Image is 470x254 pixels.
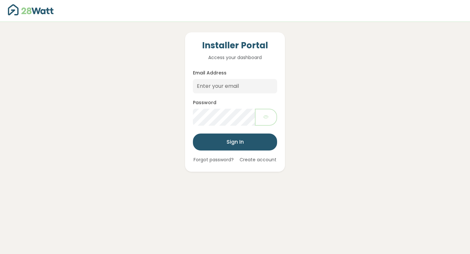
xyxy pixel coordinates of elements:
label: Password [193,99,216,106]
a: Create account [239,156,277,164]
p: Access your dashboard [193,54,277,61]
input: Enter your email [193,79,277,93]
img: 28Watt [8,4,54,15]
button: Sign In [193,134,277,151]
button: Forgot password? [193,156,234,164]
label: Email Address [193,70,227,76]
h4: Installer Portal [193,40,277,51]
